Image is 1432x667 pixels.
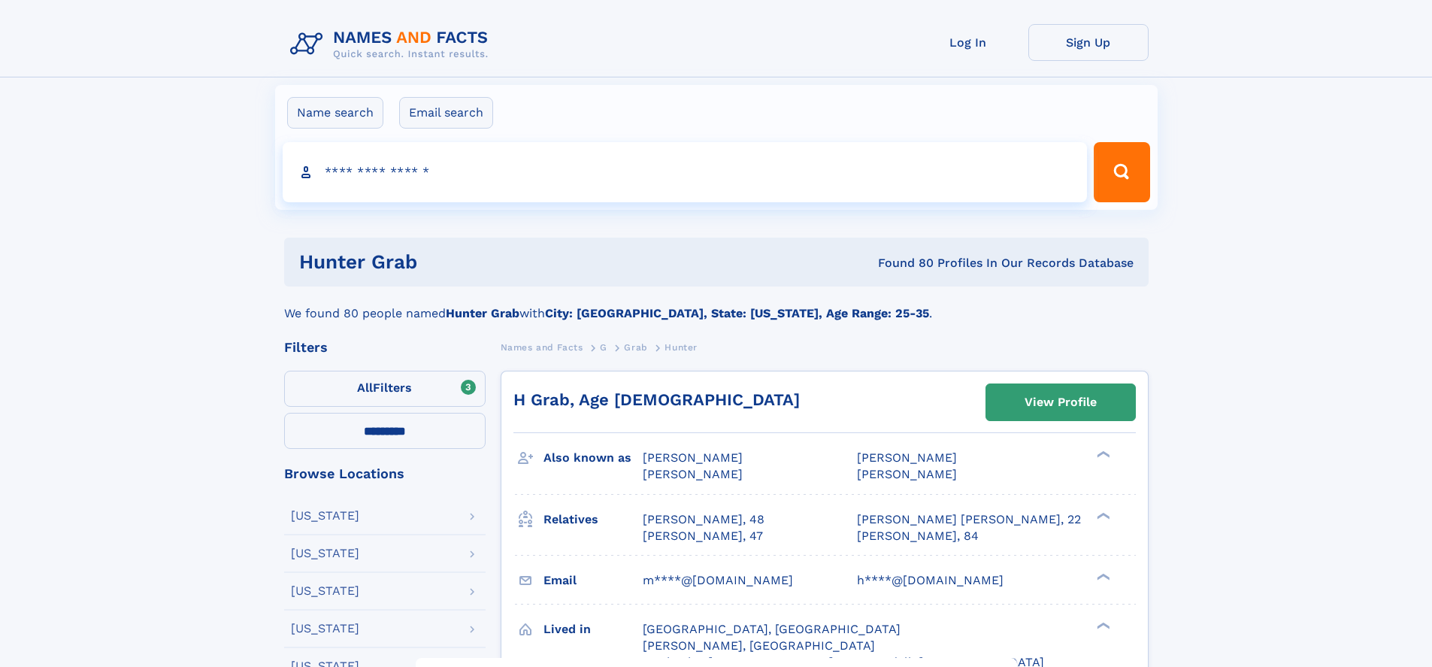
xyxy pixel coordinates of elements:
[624,342,647,353] span: Grab
[857,528,979,544] a: [PERSON_NAME], 84
[1093,571,1111,581] div: ❯
[284,371,486,407] label: Filters
[284,24,501,65] img: Logo Names and Facts
[857,467,957,481] span: [PERSON_NAME]
[647,255,1134,271] div: Found 80 Profiles In Our Records Database
[857,450,957,465] span: [PERSON_NAME]
[1093,620,1111,630] div: ❯
[600,338,607,356] a: G
[543,507,643,532] h3: Relatives
[399,97,493,129] label: Email search
[283,142,1088,202] input: search input
[501,338,583,356] a: Names and Facts
[545,306,929,320] b: City: [GEOGRAPHIC_DATA], State: [US_STATE], Age Range: 25-35
[1093,511,1111,520] div: ❯
[624,338,647,356] a: Grab
[543,445,643,471] h3: Also known as
[643,467,743,481] span: [PERSON_NAME]
[291,510,359,522] div: [US_STATE]
[1093,450,1111,459] div: ❯
[291,547,359,559] div: [US_STATE]
[643,450,743,465] span: [PERSON_NAME]
[446,306,519,320] b: Hunter Grab
[357,380,373,395] span: All
[284,341,486,354] div: Filters
[1094,142,1149,202] button: Search Button
[1028,24,1149,61] a: Sign Up
[543,617,643,642] h3: Lived in
[643,511,764,528] a: [PERSON_NAME], 48
[299,253,648,271] h1: Hunter Grab
[543,568,643,593] h3: Email
[643,638,875,653] span: [PERSON_NAME], [GEOGRAPHIC_DATA]
[986,384,1135,420] a: View Profile
[284,467,486,481] div: Browse Locations
[513,390,800,409] a: H Grab, Age [DEMOGRAPHIC_DATA]
[291,585,359,597] div: [US_STATE]
[665,342,698,353] span: Hunter
[291,623,359,635] div: [US_STATE]
[643,528,763,544] a: [PERSON_NAME], 47
[857,511,1081,528] a: [PERSON_NAME] [PERSON_NAME], 22
[284,287,1149,323] div: We found 80 people named with .
[643,622,901,636] span: [GEOGRAPHIC_DATA], [GEOGRAPHIC_DATA]
[600,342,607,353] span: G
[1025,385,1097,420] div: View Profile
[287,97,383,129] label: Name search
[908,24,1028,61] a: Log In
